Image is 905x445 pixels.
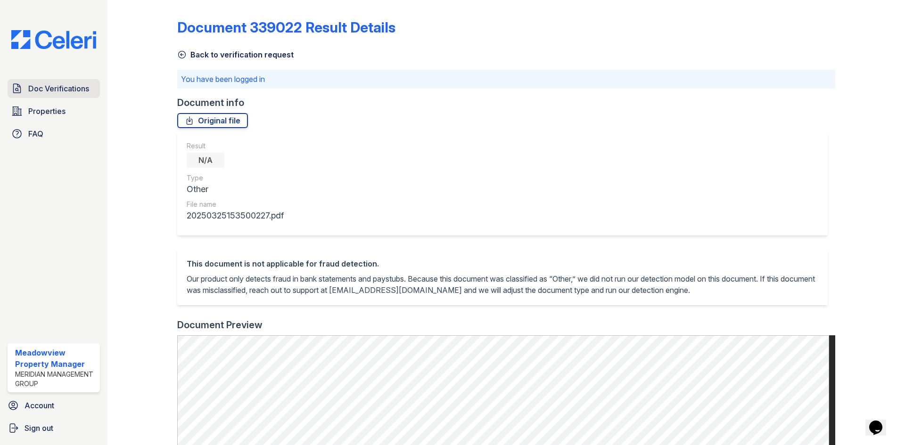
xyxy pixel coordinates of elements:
a: Document 339022 Result Details [177,19,395,36]
p: Our product only detects fraud in bank statements and paystubs. Because this document was classif... [187,273,818,296]
div: 20250325153500227.pdf [187,209,284,222]
span: FAQ [28,128,43,139]
a: Sign out [4,419,104,437]
a: Properties [8,102,100,121]
div: File name [187,200,284,209]
div: Meadowview Property Manager [15,347,96,370]
div: Result [187,141,284,151]
div: Document info [177,96,835,109]
span: Sign out [25,422,53,434]
a: Back to verification request [177,49,294,60]
div: Type [187,173,284,183]
p: You have been logged in [181,73,831,85]
span: Properties [28,105,66,117]
a: Doc Verifications [8,79,100,98]
div: Document Preview [177,318,263,332]
a: Original file [177,113,248,128]
img: CE_Logo_Blue-a8612792a0a2168367f1c8372b55b34899dd931a85d93a1a3d3e32e68fde9ad4.png [4,30,104,49]
div: N/A [187,153,224,168]
span: Account [25,400,54,411]
div: Meridian Management Group [15,370,96,388]
a: FAQ [8,124,100,143]
div: This document is not applicable for fraud detection. [187,258,818,269]
div: Other [187,183,284,196]
span: Doc Verifications [28,83,89,94]
a: Account [4,396,104,415]
iframe: chat widget [865,407,896,436]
